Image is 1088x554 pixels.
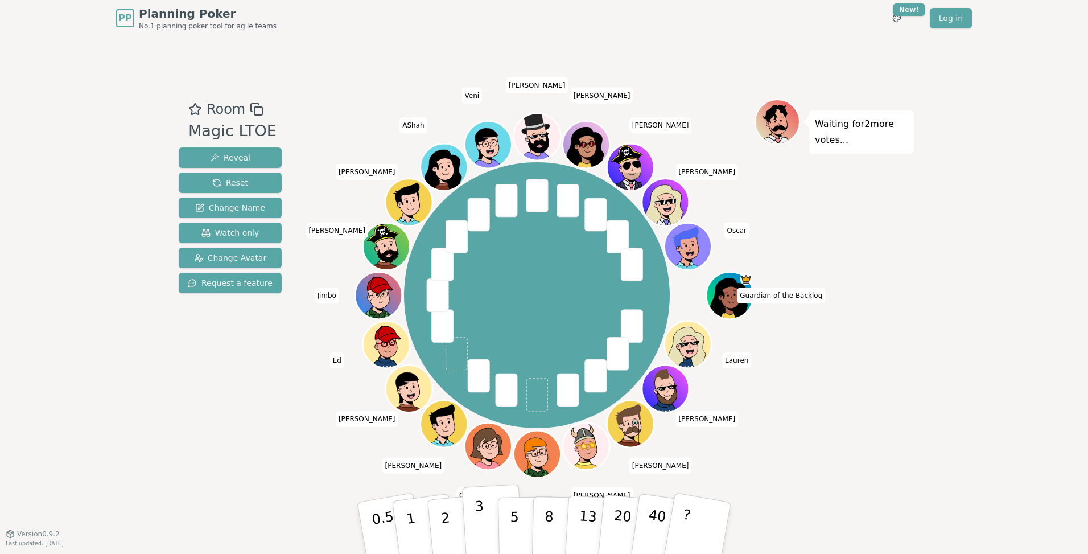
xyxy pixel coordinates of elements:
span: Last updated: [DATE] [6,540,64,547]
span: Click to change your name [629,117,692,133]
span: PP [118,11,131,25]
span: Change Name [195,202,265,214]
span: Click to change your name [506,77,568,93]
button: Version0.9.2 [6,530,60,539]
span: Click to change your name [306,222,368,238]
button: Reveal [179,147,282,168]
span: Planning Poker [139,6,277,22]
button: Add as favourite [188,99,202,120]
span: Click to change your name [629,457,692,473]
span: Click to change your name [314,288,339,303]
button: Reset [179,173,282,193]
span: Click to change your name [722,352,751,368]
button: Click to change your avatar [515,432,559,476]
span: Click to change your name [382,457,445,473]
span: Watch only [201,227,259,239]
button: New! [887,8,907,28]
span: Click to change your name [724,222,749,238]
div: Magic LTOE [188,120,277,143]
span: Change Avatar [194,252,267,264]
span: Click to change your name [737,288,825,303]
button: Change Avatar [179,248,282,268]
span: Reveal [210,152,250,163]
span: Click to change your name [336,411,398,427]
a: Log in [930,8,972,28]
span: Click to change your name [336,163,398,179]
p: Waiting for 2 more votes... [815,116,908,148]
span: Click to change your name [456,487,488,503]
span: Request a feature [188,277,273,289]
a: PPPlanning PokerNo.1 planning poker tool for agile teams [116,6,277,31]
span: Click to change your name [571,87,633,103]
span: Room [207,99,245,120]
span: Version 0.9.2 [17,530,60,539]
span: No.1 planning poker tool for agile teams [139,22,277,31]
span: Click to change your name [330,352,344,368]
button: Request a feature [179,273,282,293]
span: Click to change your name [399,117,427,133]
div: New! [893,3,925,16]
button: Change Name [179,198,282,218]
span: Click to change your name [571,487,633,503]
span: Click to change your name [675,163,738,179]
span: Reset [212,177,248,188]
span: Click to change your name [675,411,738,427]
span: Click to change your name [462,87,483,103]
span: Guardian of the Backlog is the host [740,273,752,285]
button: Watch only [179,223,282,243]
